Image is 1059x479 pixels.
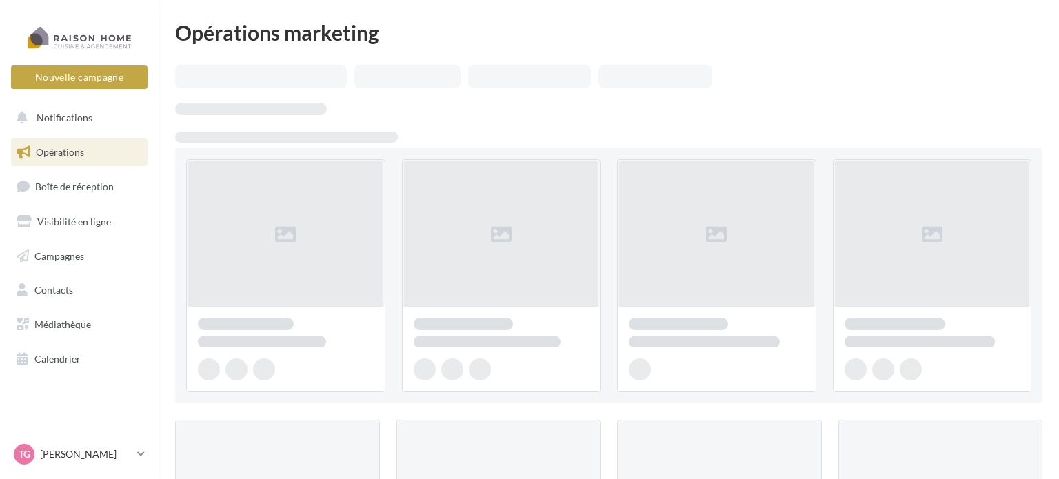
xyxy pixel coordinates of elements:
[34,249,84,261] span: Campagnes
[11,65,148,89] button: Nouvelle campagne
[8,242,150,271] a: Campagnes
[37,216,111,227] span: Visibilité en ligne
[8,207,150,236] a: Visibilité en ligne
[19,447,30,461] span: TG
[8,138,150,167] a: Opérations
[8,345,150,374] a: Calendrier
[35,181,114,192] span: Boîte de réception
[34,353,81,365] span: Calendrier
[8,103,145,132] button: Notifications
[175,22,1042,43] div: Opérations marketing
[36,146,84,158] span: Opérations
[40,447,132,461] p: [PERSON_NAME]
[11,441,148,467] a: TG [PERSON_NAME]
[8,310,150,339] a: Médiathèque
[34,318,91,330] span: Médiathèque
[34,284,73,296] span: Contacts
[37,112,92,123] span: Notifications
[8,276,150,305] a: Contacts
[8,172,150,201] a: Boîte de réception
